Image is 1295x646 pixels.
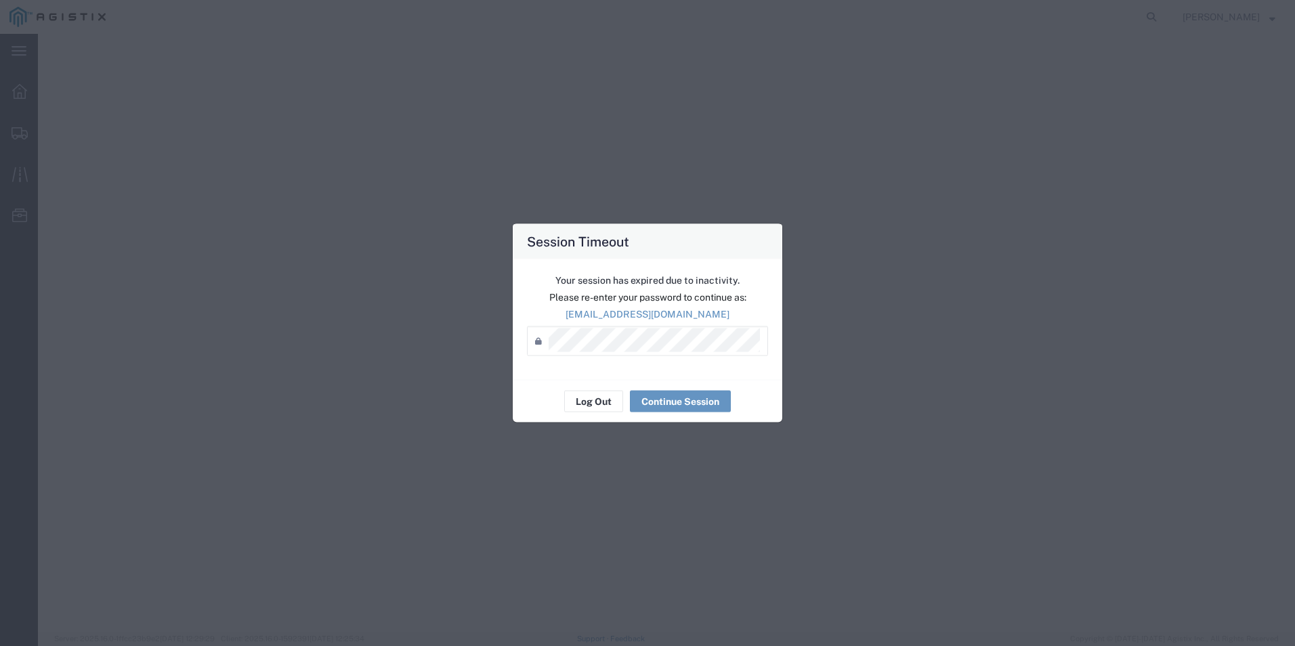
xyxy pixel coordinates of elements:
[527,290,768,305] p: Please re-enter your password to continue as:
[527,274,768,288] p: Your session has expired due to inactivity.
[564,391,623,412] button: Log Out
[630,391,731,412] button: Continue Session
[527,232,629,251] h4: Session Timeout
[527,307,768,322] p: [EMAIL_ADDRESS][DOMAIN_NAME]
